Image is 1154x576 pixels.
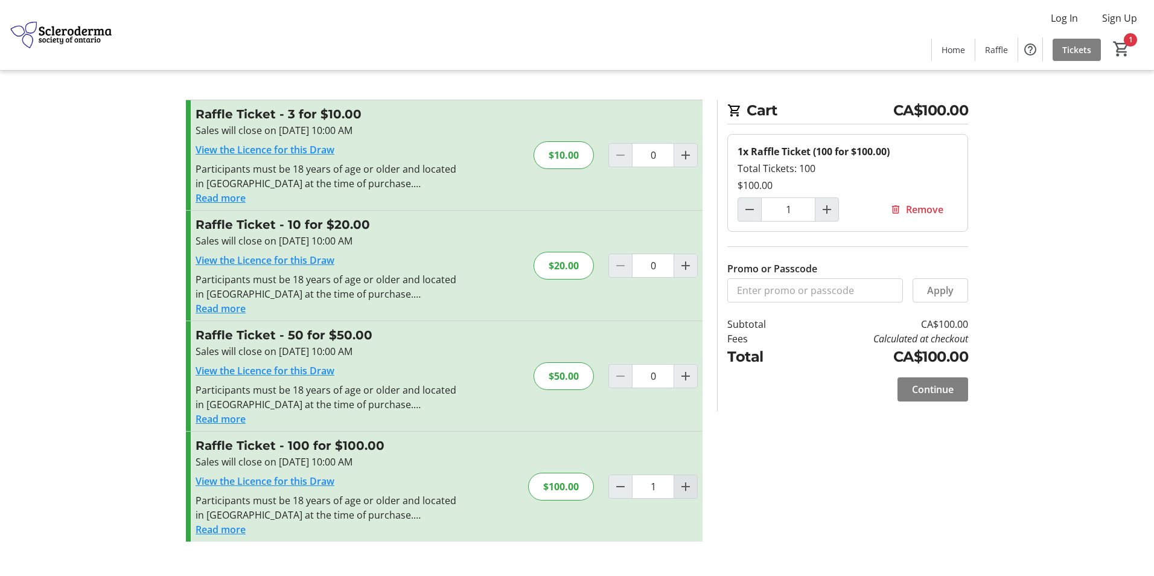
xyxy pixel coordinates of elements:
a: View the Licence for this Draw [196,254,334,267]
button: Remove [876,197,958,222]
img: Scleroderma Society of Ontario's Logo [7,5,115,65]
td: CA$100.00 [797,317,968,331]
span: Home [942,43,965,56]
div: Sales will close on [DATE] 10:00 AM [196,455,459,469]
div: Participants must be 18 years of age or older and located in [GEOGRAPHIC_DATA] at the time of pur... [196,493,459,522]
span: Tickets [1062,43,1091,56]
div: $100.00 [528,473,594,501]
button: Increment by one [674,254,697,277]
a: Tickets [1053,39,1101,61]
div: $10.00 [534,141,594,169]
span: Raffle [985,43,1008,56]
span: Remove [906,202,943,217]
button: Decrement by one [609,475,632,498]
td: Calculated at checkout [797,331,968,346]
button: Help [1018,37,1042,62]
span: Sign Up [1102,11,1137,25]
div: Sales will close on [DATE] 10:00 AM [196,234,459,248]
span: Continue [912,382,954,397]
div: Total Tickets: 100 [738,161,958,176]
h2: Cart [727,100,968,124]
span: Log In [1051,11,1078,25]
button: Log In [1041,8,1088,28]
div: Participants must be 18 years of age or older and located in [GEOGRAPHIC_DATA] at the time of pur... [196,162,459,191]
td: Subtotal [727,317,797,331]
div: $100.00 [738,178,958,193]
h3: Raffle Ticket - 10 for $20.00 [196,216,459,234]
a: Raffle [975,39,1018,61]
div: $50.00 [534,362,594,390]
div: Participants must be 18 years of age or older and located in [GEOGRAPHIC_DATA] at the time of pur... [196,383,459,412]
a: Home [932,39,975,61]
a: View the Licence for this Draw [196,364,334,377]
button: Increment by one [674,144,697,167]
a: View the Licence for this Draw [196,475,334,488]
div: $20.00 [534,252,594,280]
td: CA$100.00 [797,346,968,368]
input: Enter promo or passcode [727,278,903,302]
button: Continue [897,377,968,402]
div: 1x Raffle Ticket (100 for $100.00) [738,144,958,159]
h3: Raffle Ticket - 50 for $50.00 [196,326,459,344]
h3: Raffle Ticket - 100 for $100.00 [196,437,459,455]
button: Decrement by one [738,198,761,221]
a: View the Licence for this Draw [196,143,334,156]
input: Raffle Ticket Quantity [632,364,674,388]
label: Promo or Passcode [727,261,817,276]
button: Cart [1111,38,1132,60]
button: Read more [196,191,246,205]
h3: Raffle Ticket - 3 for $10.00 [196,105,459,123]
button: Increment by one [674,365,697,388]
input: Raffle Ticket Quantity [632,254,674,278]
button: Increment by one [674,475,697,498]
button: Increment by one [815,198,838,221]
span: Apply [927,283,954,298]
input: Raffle Ticket Quantity [632,475,674,499]
td: Total [727,346,797,368]
span: CA$100.00 [893,100,969,121]
div: Participants must be 18 years of age or older and located in [GEOGRAPHIC_DATA] at the time of pur... [196,272,459,301]
button: Read more [196,301,246,316]
div: Sales will close on [DATE] 10:00 AM [196,344,459,359]
button: Read more [196,412,246,426]
input: Raffle Ticket (100 for $100.00) Quantity [761,197,815,222]
div: Sales will close on [DATE] 10:00 AM [196,123,459,138]
input: Raffle Ticket Quantity [632,143,674,167]
button: Apply [913,278,968,302]
button: Read more [196,522,246,537]
td: Fees [727,331,797,346]
button: Sign Up [1092,8,1147,28]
